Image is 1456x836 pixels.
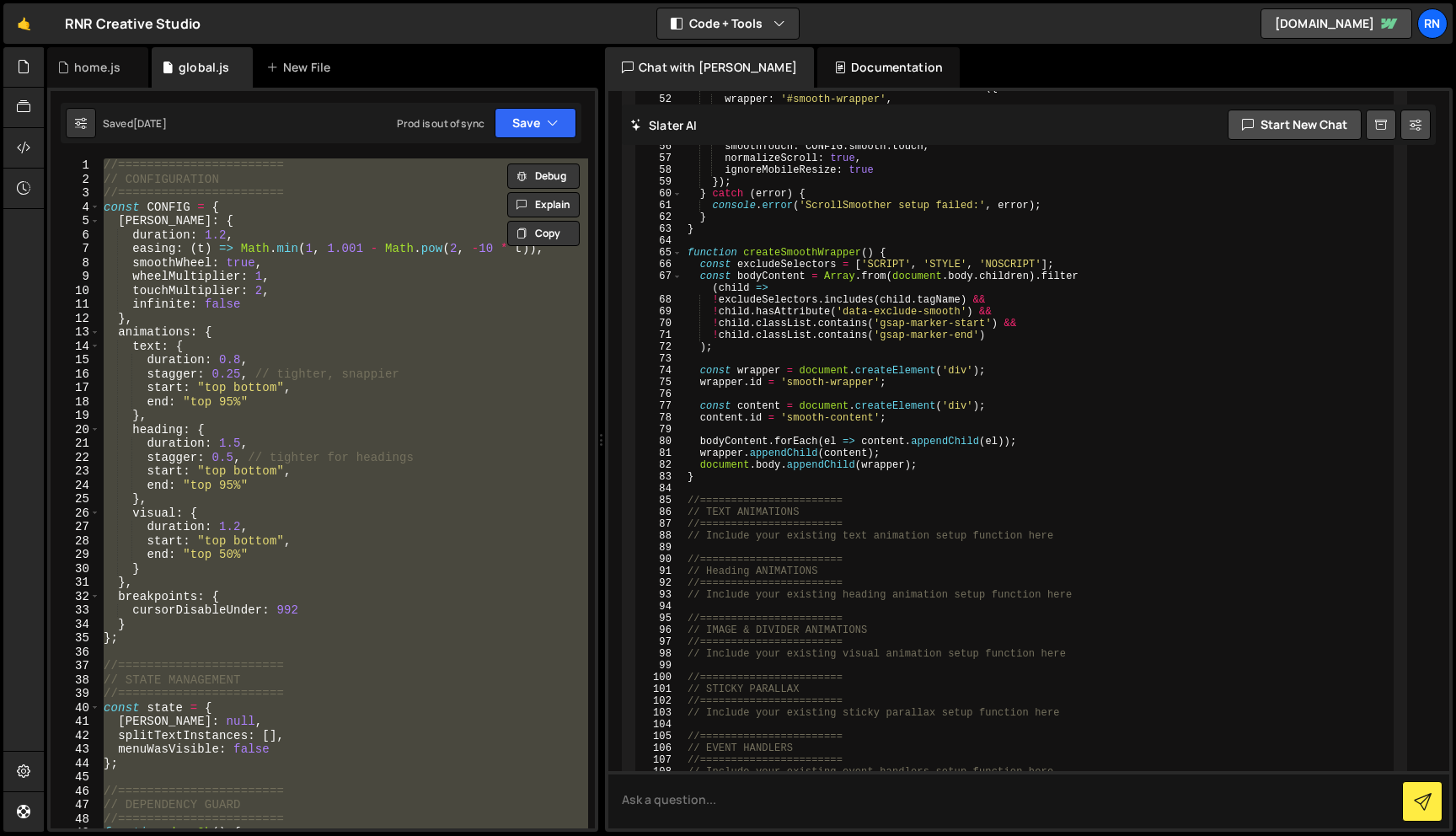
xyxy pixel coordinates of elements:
div: 67 [637,271,682,294]
div: 59 [637,176,682,188]
div: 39 [51,687,100,701]
div: 17 [51,381,100,395]
div: 32 [51,590,100,604]
div: 83 [637,471,682,483]
div: 71 [637,330,682,341]
div: 20 [51,423,100,437]
div: 70 [637,318,682,330]
div: 24 [51,479,100,493]
div: 25 [51,492,100,506]
div: 81 [637,447,682,459]
div: Chat with [PERSON_NAME] [605,47,814,88]
div: 108 [637,766,682,778]
div: global.js [179,59,229,76]
div: 35 [51,631,100,646]
div: 6 [51,228,100,243]
div: 65 [637,247,682,259]
div: 76 [637,389,682,400]
div: 102 [637,695,682,707]
div: 89 [637,542,682,554]
div: 57 [637,153,682,164]
button: Start new chat [1228,110,1362,140]
div: 36 [51,646,100,660]
div: 43 [51,742,100,757]
div: 69 [637,306,682,318]
div: 12 [51,312,100,326]
div: 63 [637,223,682,235]
div: 99 [637,660,682,672]
div: Prod is out of sync [397,116,484,131]
button: Save [495,108,576,138]
div: 77 [637,400,682,412]
div: 21 [51,437,100,451]
div: 60 [637,188,682,200]
div: 1 [51,158,100,173]
div: 28 [51,534,100,549]
div: 92 [637,577,682,589]
div: 98 [637,648,682,660]
div: 82 [637,459,682,471]
div: 74 [637,365,682,377]
a: 🤙 [3,3,45,44]
div: 80 [637,436,682,447]
div: 68 [637,294,682,306]
div: 7 [51,242,100,256]
div: 38 [51,673,100,688]
div: 8 [51,256,100,271]
div: 90 [637,554,682,565]
div: 29 [51,548,100,562]
div: 86 [637,506,682,518]
button: Explain [507,192,580,217]
button: Copy [507,221,580,246]
div: 84 [637,483,682,495]
div: 2 [51,173,100,187]
div: 97 [637,636,682,648]
div: 56 [637,141,682,153]
div: 34 [51,618,100,632]
div: 101 [637,683,682,695]
div: 45 [51,770,100,785]
div: 41 [51,715,100,729]
div: 58 [637,164,682,176]
div: 107 [637,754,682,766]
div: 19 [51,409,100,423]
div: 33 [51,603,100,618]
div: 72 [637,341,682,353]
div: RN [1417,8,1448,39]
div: 106 [637,742,682,754]
div: 87 [637,518,682,530]
div: 26 [51,506,100,521]
div: 22 [51,451,100,465]
div: 18 [51,395,100,410]
div: 91 [637,565,682,577]
div: 15 [51,353,100,367]
div: 44 [51,757,100,771]
div: 62 [637,212,682,223]
div: 94 [637,601,682,613]
div: 104 [637,719,682,731]
div: 40 [51,701,100,715]
div: 14 [51,340,100,354]
div: 13 [51,325,100,340]
div: 100 [637,672,682,683]
a: [DOMAIN_NAME] [1261,8,1412,39]
div: 11 [51,297,100,312]
div: 64 [637,235,682,247]
div: 31 [51,576,100,590]
div: 79 [637,424,682,436]
div: 88 [637,530,682,542]
div: 3 [51,186,100,201]
div: home.js [74,59,120,76]
div: 66 [637,259,682,271]
div: New File [266,59,337,76]
h2: Slater AI [630,117,698,133]
div: 61 [637,200,682,212]
div: [DATE] [133,116,167,131]
div: 96 [637,624,682,636]
div: 105 [637,731,682,742]
div: 30 [51,562,100,576]
div: 9 [51,270,100,284]
div: 78 [637,412,682,424]
div: 16 [51,367,100,382]
div: 4 [51,201,100,215]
